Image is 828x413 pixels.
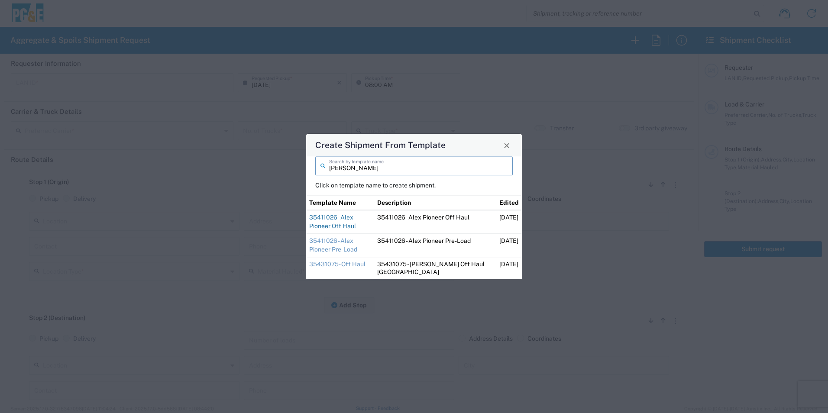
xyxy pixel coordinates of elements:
[315,139,446,152] h4: Create Shipment From Template
[496,257,522,279] td: [DATE]
[496,234,522,257] td: [DATE]
[374,234,496,257] td: 35411026 - Alex Pioneer Pre-Load
[309,238,357,253] a: 35411026 - Alex Pioneer Pre-Load
[501,139,513,151] button: Close
[309,261,365,268] a: 35431075- Off Haul
[374,257,496,279] td: 35431075 - [PERSON_NAME] Off Haul [GEOGRAPHIC_DATA]
[374,210,496,234] td: 35411026 - Alex Pioneer Off Haul
[496,196,522,210] th: Edited
[306,195,522,279] table: Shipment templates
[315,181,513,189] p: Click on template name to create shipment.
[374,196,496,210] th: Description
[496,210,522,234] td: [DATE]
[306,196,374,210] th: Template Name
[309,214,356,229] a: 35411026 - Alex Pioneer Off Haul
